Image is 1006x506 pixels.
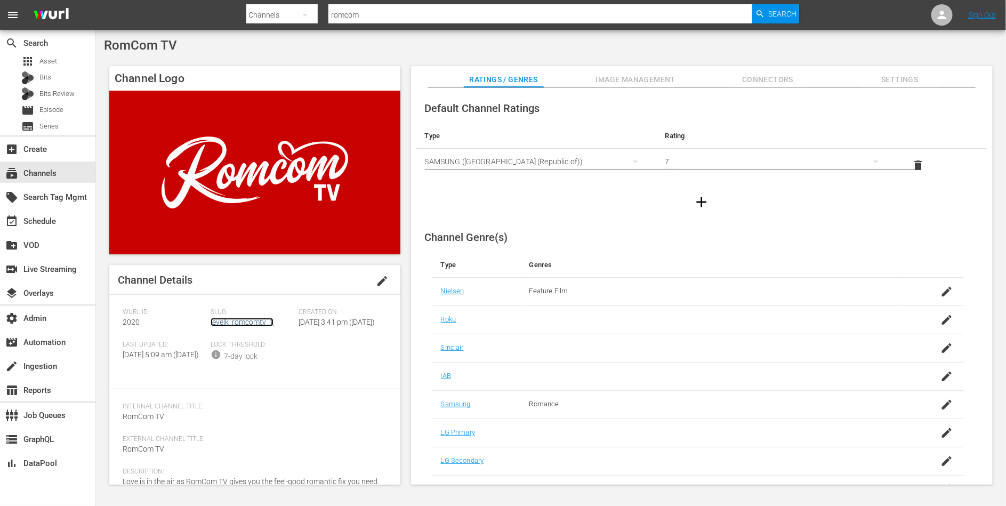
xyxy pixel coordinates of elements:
[5,360,18,373] span: Ingestion
[21,55,34,68] span: Asset
[5,433,18,446] span: GraphQL
[39,72,51,83] span: Bits
[657,123,897,149] th: Rating
[441,287,464,295] a: Nielsen
[21,120,34,133] span: Series
[464,73,544,86] span: Ratings / Genres
[211,341,293,349] span: Lock Threshold:
[5,143,18,156] span: Create
[432,252,521,278] th: Type
[5,263,18,276] span: Live Streaming
[521,252,905,278] th: Genres
[728,73,808,86] span: Connectors
[416,123,657,149] th: Type
[416,123,987,182] table: simple table
[123,445,164,453] span: RomCom TV
[425,102,540,115] span: Default Channel Ratings
[5,167,18,180] span: Channels
[441,456,484,464] a: LG Secondary
[5,215,18,228] span: Schedule
[860,73,940,86] span: Settings
[104,38,177,53] span: RomCom TV
[441,400,471,408] a: Samsung
[665,147,889,176] div: 7
[369,268,395,294] button: edit
[123,350,199,359] span: [DATE] 5:09 am ([DATE])
[21,71,34,84] div: Bits
[5,287,18,300] span: Overlays
[39,56,57,67] span: Asset
[441,343,464,351] a: Sinclair
[123,318,140,326] span: 2020
[123,308,205,317] span: Wurl ID:
[21,104,34,117] span: Episode
[5,457,18,470] span: DataPool
[5,191,18,204] span: Search Tag Mgmt
[906,152,931,178] button: delete
[26,3,77,28] img: ans4CAIJ8jUAAAAAAAAAAAAAAAAAAAAAAAAgQb4GAAAAAAAAAAAAAAAAAAAAAAAAJMjXAAAAAAAAAAAAAAAAAAAAAAAAgAT5G...
[123,435,382,444] span: External Channel Title:
[5,384,18,397] span: Reports
[441,315,456,323] a: Roku
[299,318,375,326] span: [DATE] 3:41 pm ([DATE])
[211,349,221,360] span: info
[425,231,508,244] span: Channel Genre(s)
[5,409,18,422] span: Job Queues
[123,468,382,476] span: Description:
[441,428,475,436] a: LG Primary
[123,341,205,349] span: Last Updated:
[109,91,400,254] img: RomCom TV
[39,105,63,115] span: Episode
[5,239,18,252] span: VOD
[211,318,273,326] a: levelk_romcomtv_1
[39,121,59,132] span: Series
[441,372,451,380] a: IAB
[376,275,389,287] span: edit
[912,159,925,172] span: delete
[5,37,18,50] span: Search
[968,11,996,19] a: Sign Out
[21,87,34,100] div: Bits Review
[5,336,18,349] span: Automation
[5,312,18,325] span: Admin
[299,308,381,317] span: Created On:
[109,66,400,91] h4: Channel Logo
[441,485,476,493] a: LG Channel
[425,147,648,176] div: SAMSUNG ([GEOGRAPHIC_DATA] (Republic of))
[6,9,19,21] span: menu
[211,308,293,317] span: Slug:
[768,4,796,23] span: Search
[595,73,675,86] span: Image Management
[39,89,75,99] span: Bits Review
[118,274,192,286] span: Channel Details
[123,412,164,421] span: RomCom TV
[123,403,382,411] span: Internal Channel Title:
[224,351,257,362] div: 7-day lock
[752,4,799,23] button: Search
